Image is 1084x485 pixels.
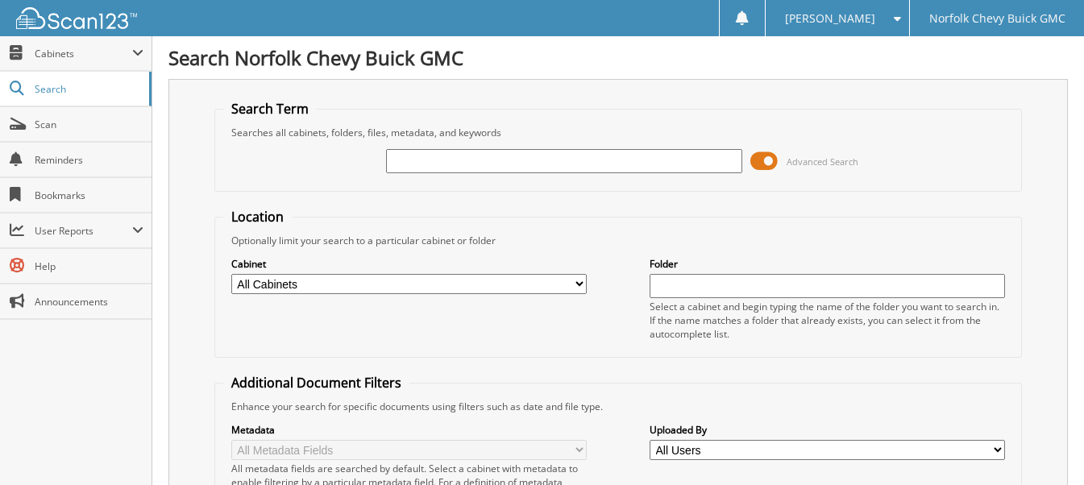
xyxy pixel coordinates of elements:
[650,257,1005,271] label: Folder
[223,126,1013,139] div: Searches all cabinets, folders, files, metadata, and keywords
[35,118,143,131] span: Scan
[787,155,858,168] span: Advanced Search
[1003,408,1084,485] iframe: Chat Widget
[785,14,875,23] span: [PERSON_NAME]
[929,14,1065,23] span: Norfolk Chevy Buick GMC
[650,300,1005,341] div: Select a cabinet and begin typing the name of the folder you want to search in. If the name match...
[223,208,292,226] legend: Location
[168,44,1068,71] h1: Search Norfolk Chevy Buick GMC
[231,257,587,271] label: Cabinet
[223,374,409,392] legend: Additional Document Filters
[223,234,1013,247] div: Optionally limit your search to a particular cabinet or folder
[35,224,132,238] span: User Reports
[650,423,1005,437] label: Uploaded By
[16,7,137,29] img: scan123-logo-white.svg
[35,47,132,60] span: Cabinets
[223,400,1013,413] div: Enhance your search for specific documents using filters such as date and file type.
[35,82,141,96] span: Search
[35,295,143,309] span: Announcements
[35,189,143,202] span: Bookmarks
[35,153,143,167] span: Reminders
[223,100,317,118] legend: Search Term
[231,423,587,437] label: Metadata
[35,259,143,273] span: Help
